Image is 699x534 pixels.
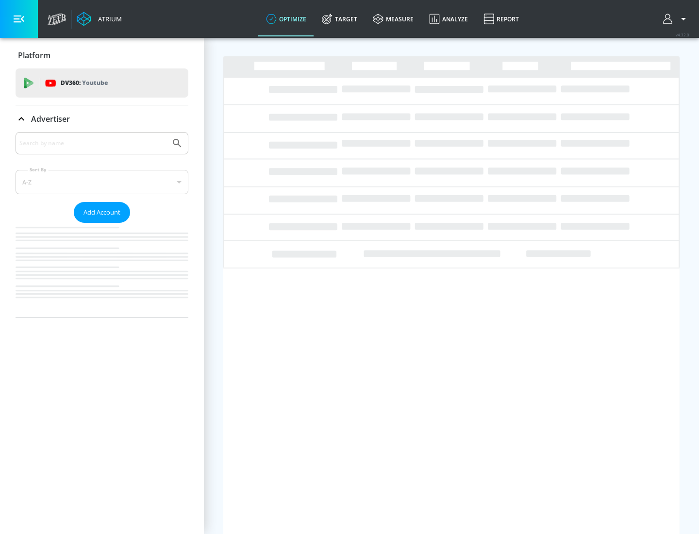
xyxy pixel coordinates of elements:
div: Atrium [94,15,122,23]
p: Advertiser [31,114,70,124]
div: Platform [16,42,188,69]
span: v 4.32.0 [676,32,689,37]
nav: list of Advertiser [16,223,188,317]
a: Atrium [77,12,122,26]
p: Platform [18,50,50,61]
a: Analyze [421,1,476,36]
input: Search by name [19,137,166,150]
button: Add Account [74,202,130,223]
p: Youtube [82,78,108,88]
div: DV360: Youtube [16,68,188,98]
label: Sort By [28,167,49,173]
span: Add Account [83,207,120,218]
div: A-Z [16,170,188,194]
div: Advertiser [16,132,188,317]
a: Report [476,1,527,36]
p: DV360: [61,78,108,88]
a: measure [365,1,421,36]
div: Advertiser [16,105,188,133]
a: optimize [258,1,314,36]
a: Target [314,1,365,36]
